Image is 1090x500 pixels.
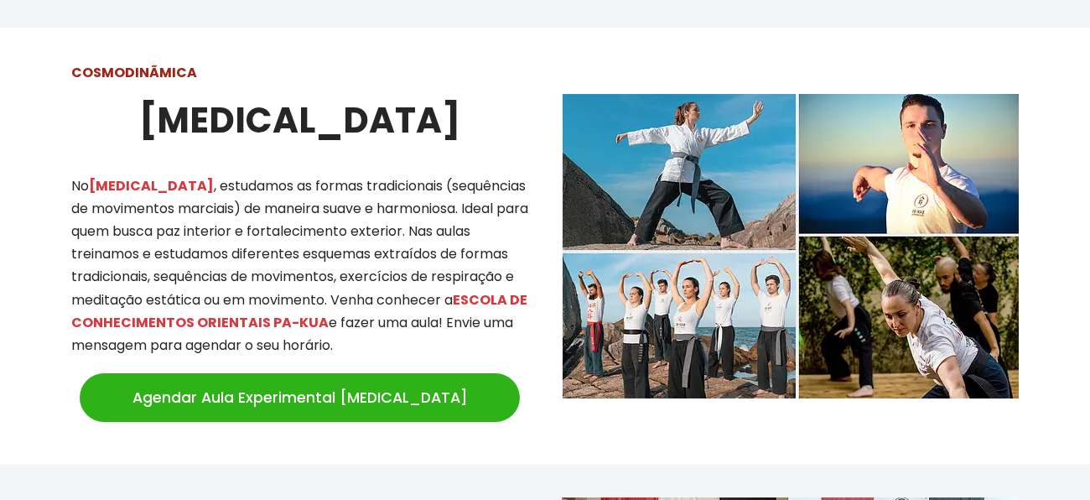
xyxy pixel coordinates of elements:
p: No , estudamos as formas tradicionais (sequências de movimentos marciais) de maneira suave e harm... [71,174,528,357]
mark: [MEDICAL_DATA] [89,176,214,195]
mark: ESCOLA DE CONHECIMENTOS ORIENTAIS PA-KUA [71,290,527,332]
strong: COSMODINÃMICA [71,63,197,82]
strong: [MEDICAL_DATA] [139,96,460,145]
a: Agendar Aula Experimental [MEDICAL_DATA] [80,373,520,422]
